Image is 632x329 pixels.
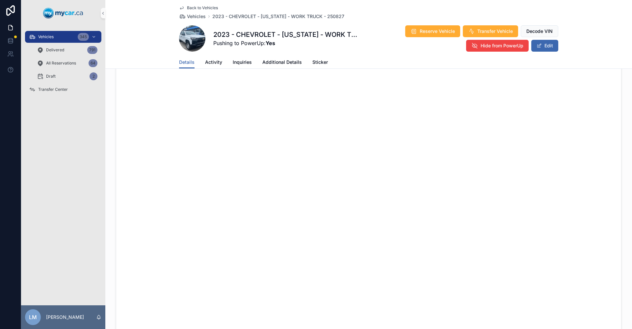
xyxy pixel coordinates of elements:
[43,8,83,18] img: App logo
[25,84,101,95] a: Transfer Center
[205,56,222,69] a: Activity
[521,25,558,37] button: Decode VIN
[29,313,37,321] span: LM
[233,56,252,69] a: Inquiries
[266,40,275,46] strong: Yes
[187,13,206,20] span: Vehicles
[179,59,195,65] span: Details
[212,13,344,20] a: 2023 - CHEVROLET - [US_STATE] - WORK TRUCK - 250827
[262,59,302,65] span: Additional Details
[179,5,218,11] a: Back to Vehicles
[87,46,97,54] div: 791
[38,34,54,39] span: Vehicles
[477,28,513,35] span: Transfer Vehicle
[312,56,328,69] a: Sticker
[205,59,222,65] span: Activity
[25,31,101,43] a: Vehicles345
[481,42,523,49] span: Hide from PowerUp
[213,39,359,47] span: Pushing to PowerUp:
[179,13,206,20] a: Vehicles
[526,28,553,35] span: Decode VIN
[33,44,101,56] a: Delivered791
[89,59,97,67] div: 64
[463,25,518,37] button: Transfer Vehicle
[405,25,460,37] button: Reserve Vehicle
[78,33,89,41] div: 345
[46,47,64,53] span: Delivered
[179,56,195,69] a: Details
[21,26,105,104] div: scrollable content
[312,59,328,65] span: Sticker
[262,56,302,69] a: Additional Details
[46,61,76,66] span: All Reservations
[90,72,97,80] div: 2
[420,28,455,35] span: Reserve Vehicle
[233,59,252,65] span: Inquiries
[33,70,101,82] a: Draft2
[46,74,56,79] span: Draft
[531,40,558,52] button: Edit
[213,30,359,39] h1: 2023 - CHEVROLET - [US_STATE] - WORK TRUCK - 250827
[466,40,529,52] button: Hide from PowerUp
[38,87,68,92] span: Transfer Center
[33,57,101,69] a: All Reservations64
[187,5,218,11] span: Back to Vehicles
[46,314,84,320] p: [PERSON_NAME]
